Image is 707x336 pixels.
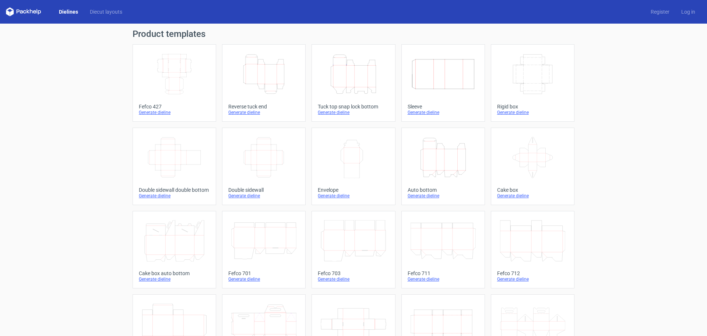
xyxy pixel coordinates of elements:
[312,211,395,288] a: Fefco 703Generate dieline
[318,104,389,110] div: Tuck top snap lock bottom
[497,187,568,193] div: Cake box
[228,193,299,199] div: Generate dieline
[408,270,479,276] div: Fefco 711
[133,211,216,288] a: Cake box auto bottomGenerate dieline
[222,44,306,122] a: Reverse tuck endGenerate dieline
[318,193,389,199] div: Generate dieline
[133,30,574,38] h1: Product templates
[139,187,210,193] div: Double sidewall double bottom
[84,8,128,15] a: Diecut layouts
[318,110,389,115] div: Generate dieline
[318,270,389,276] div: Fefco 703
[408,276,479,282] div: Generate dieline
[53,8,84,15] a: Dielines
[491,44,574,122] a: Rigid boxGenerate dieline
[133,128,216,205] a: Double sidewall double bottomGenerate dieline
[401,44,485,122] a: SleeveGenerate dieline
[408,187,479,193] div: Auto bottom
[318,276,389,282] div: Generate dieline
[139,270,210,276] div: Cake box auto bottom
[133,44,216,122] a: Fefco 427Generate dieline
[645,8,675,15] a: Register
[401,128,485,205] a: Auto bottomGenerate dieline
[228,187,299,193] div: Double sidewall
[401,211,485,288] a: Fefco 711Generate dieline
[491,211,574,288] a: Fefco 712Generate dieline
[408,110,479,115] div: Generate dieline
[228,104,299,110] div: Reverse tuck end
[497,104,568,110] div: Rigid box
[491,128,574,205] a: Cake boxGenerate dieline
[139,104,210,110] div: Fefco 427
[228,276,299,282] div: Generate dieline
[139,276,210,282] div: Generate dieline
[222,211,306,288] a: Fefco 701Generate dieline
[222,128,306,205] a: Double sidewallGenerate dieline
[139,193,210,199] div: Generate dieline
[312,128,395,205] a: EnvelopeGenerate dieline
[497,110,568,115] div: Generate dieline
[318,187,389,193] div: Envelope
[408,104,479,110] div: Sleeve
[675,8,701,15] a: Log in
[497,270,568,276] div: Fefco 712
[497,193,568,199] div: Generate dieline
[497,276,568,282] div: Generate dieline
[228,270,299,276] div: Fefco 701
[228,110,299,115] div: Generate dieline
[408,193,479,199] div: Generate dieline
[139,110,210,115] div: Generate dieline
[312,44,395,122] a: Tuck top snap lock bottomGenerate dieline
